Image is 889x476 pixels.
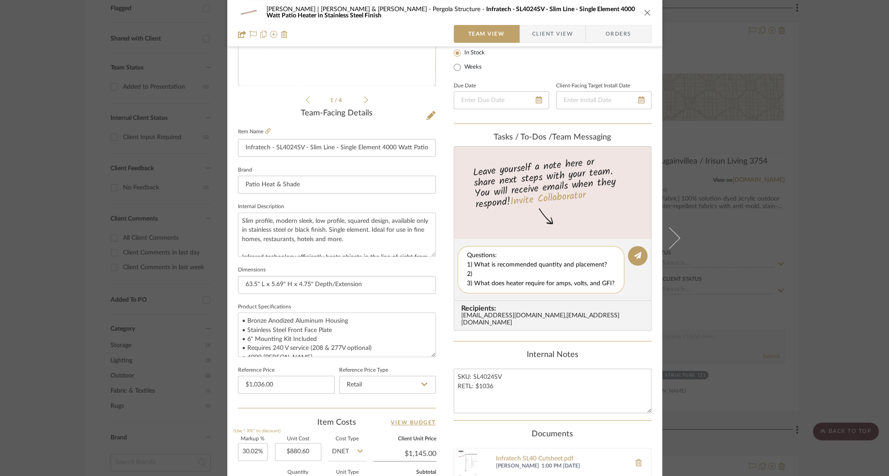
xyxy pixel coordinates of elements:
label: Dimensions [238,268,266,272]
label: Markup % [238,437,268,441]
label: Weeks [463,63,482,71]
div: Leave yourself a note here or share next steps with your team. You will receive emails when they ... [452,152,652,212]
label: Unit Cost [275,437,321,441]
div: Item Costs [238,417,436,428]
input: Enter Install Date [556,91,651,109]
label: Unit Type [328,470,366,475]
label: In Stock [463,49,485,57]
div: Team-Facing Details [238,109,436,119]
a: Invite Collaborator [509,187,586,209]
label: Reference Price [238,368,274,373]
label: Product Specifications [238,305,291,309]
span: 1 [330,98,335,103]
span: Team View [468,25,505,43]
a: View Budget [391,417,436,428]
mat-radio-group: Select item type [454,48,500,73]
div: Internal Notes [454,350,651,360]
label: Client-Facing Target Install Date [556,84,630,88]
input: Enter Brand [238,176,436,193]
a: Infratech SL40 Cutsheet.pdf [496,455,626,463]
div: Documents [454,430,651,439]
span: Client View [532,25,573,43]
label: Brand [238,168,252,172]
span: Pergola Structure [433,6,486,12]
button: close [643,8,651,16]
span: 1:00 PM [DATE] [541,463,626,470]
img: Remove from project [281,31,288,38]
label: Reference Price Type [339,368,388,373]
label: Quantity [275,470,321,475]
input: Enter Due Date [454,91,549,109]
img: 9432868c-6d97-4739-b8ea-dffb130d52c1_48x40.jpg [238,4,259,21]
span: / [335,98,339,103]
label: Item Name [238,128,270,135]
span: [PERSON_NAME] | [PERSON_NAME] & [PERSON_NAME] [266,6,433,12]
input: Enter Item Name [238,139,436,157]
label: Cost Type [328,437,366,441]
span: Orders [596,25,641,43]
span: Recipients: [461,304,647,312]
div: team Messaging [454,133,651,143]
label: Due Date [454,84,476,88]
div: [EMAIL_ADDRESS][DOMAIN_NAME] , [EMAIL_ADDRESS][DOMAIN_NAME] [461,312,647,327]
label: Client Unit Price [373,437,436,441]
span: Tasks / To-Dos / [494,133,552,141]
span: Infratech - SL4024SV - Slim Line - Single Element 4000 Watt Patio Heater in Stainless Steel Finish [266,6,635,19]
label: Internal Description [238,205,284,209]
span: [PERSON_NAME] [496,463,539,470]
input: Enter the dimensions of this item [238,276,436,294]
span: 4 [339,98,343,103]
label: Subtotal [373,470,436,475]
